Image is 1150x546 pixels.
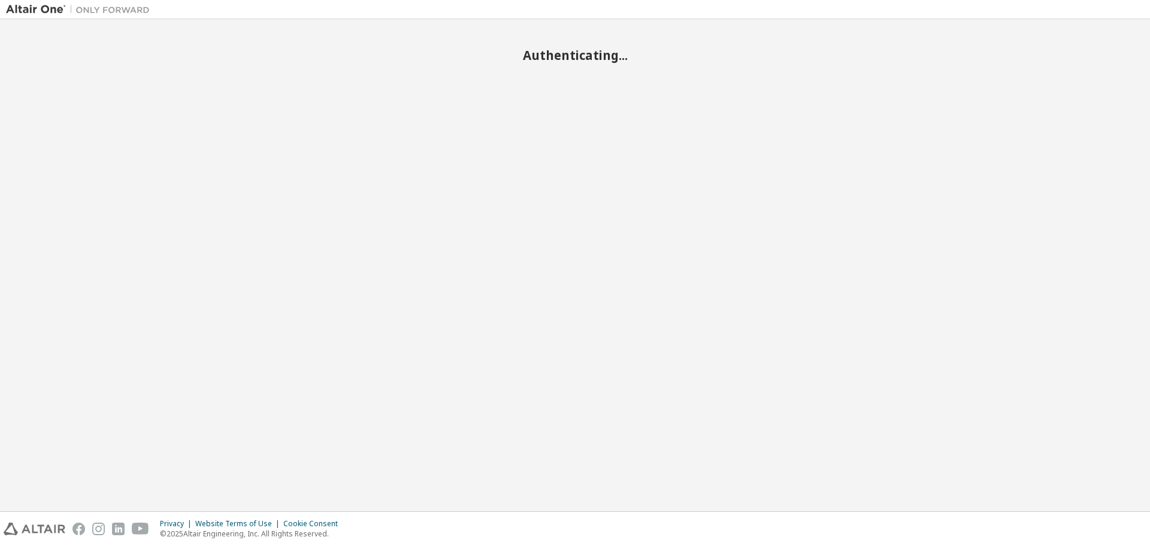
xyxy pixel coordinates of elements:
img: instagram.svg [92,523,105,535]
p: © 2025 Altair Engineering, Inc. All Rights Reserved. [160,529,345,539]
img: Altair One [6,4,156,16]
h2: Authenticating... [6,47,1144,63]
img: youtube.svg [132,523,149,535]
div: Website Terms of Use [195,519,283,529]
div: Privacy [160,519,195,529]
img: linkedin.svg [112,523,125,535]
img: facebook.svg [72,523,85,535]
img: altair_logo.svg [4,523,65,535]
div: Cookie Consent [283,519,345,529]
